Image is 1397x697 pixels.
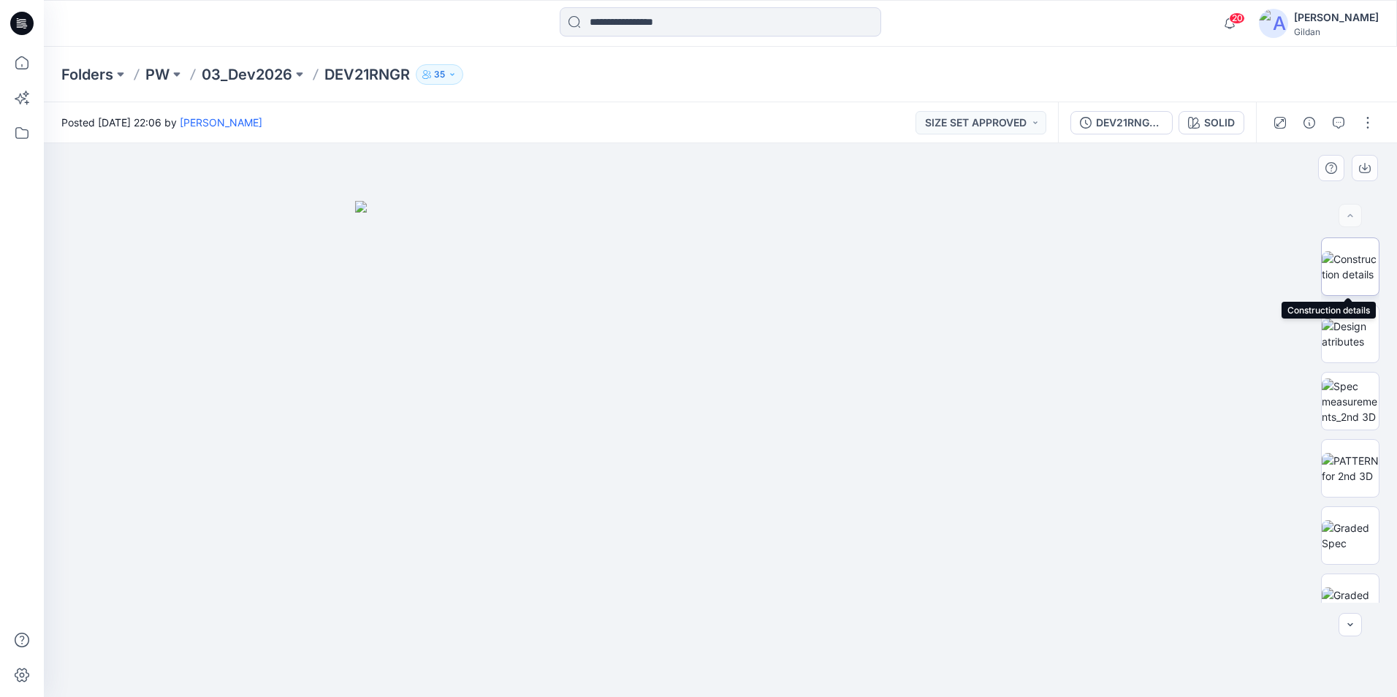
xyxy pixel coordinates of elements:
[416,64,463,85] button: 35
[355,201,1086,697] img: eyJhbGciOiJIUzI1NiIsImtpZCI6IjAiLCJzbHQiOiJzZXMiLCJ0eXAiOiJKV1QifQ.eyJkYXRhIjp7InR5cGUiOiJzdG9yYW...
[180,116,262,129] a: [PERSON_NAME]
[1322,520,1379,551] img: Graded Spec
[1322,251,1379,282] img: Construction details
[1294,9,1379,26] div: [PERSON_NAME]
[202,64,292,85] a: 03_Dev2026
[1096,115,1163,131] div: DEV21RNGR 2nd 3D
[1204,115,1235,131] div: SOLID
[1294,26,1379,37] div: Gildan
[1322,453,1379,484] img: PATTERN for 2nd 3D
[1229,12,1245,24] span: 20
[324,64,410,85] p: DEV21RNGR
[1322,378,1379,424] img: Spec measurements_2nd 3D
[61,115,262,130] span: Posted [DATE] 22:06 by
[1322,587,1379,618] img: Graded Pattern
[1259,9,1288,38] img: avatar
[145,64,170,85] a: PW
[434,66,445,83] p: 35
[61,64,113,85] a: Folders
[1179,111,1244,134] button: SOLID
[1070,111,1173,134] button: DEV21RNGR 2nd 3D
[1298,111,1321,134] button: Details
[1322,319,1379,349] img: Design atributes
